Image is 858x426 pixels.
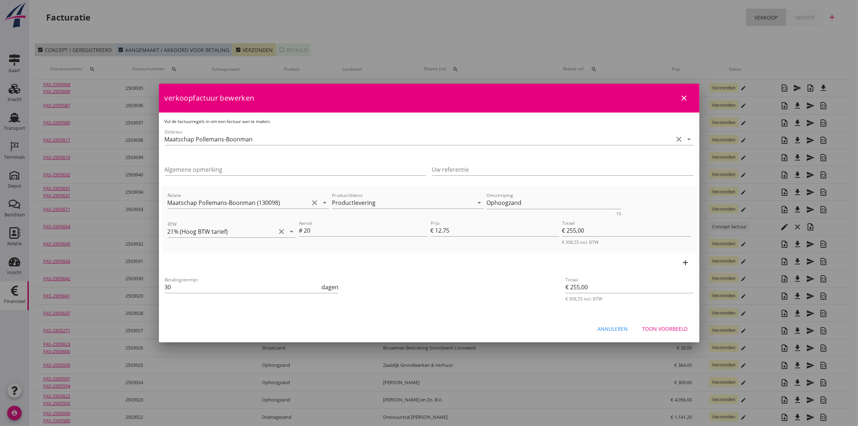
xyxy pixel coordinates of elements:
[165,133,673,145] input: Debiteur
[431,226,435,235] div: €
[562,239,691,245] div: € 308,55 incl. BTW
[304,225,428,236] input: Aantal
[165,118,271,124] span: Vul de factuurregels in om een factuur aan te maken.
[680,94,689,102] i: close
[598,325,628,333] div: Annuleren
[320,283,338,291] div: dagen
[637,322,694,335] button: Toon voorbeeld
[277,227,286,236] i: clear
[643,325,688,333] div: Toon voorbeeld
[562,225,691,236] input: Totaal
[432,164,694,175] input: Uw referentie
[685,135,694,144] i: arrow_drop_down
[168,197,309,208] input: Relatie
[592,322,634,335] button: Annuleren
[310,198,319,207] i: clear
[320,198,329,207] i: arrow_drop_down
[675,135,684,144] i: clear
[475,198,484,207] i: arrow_drop_down
[332,197,474,208] input: Product/dienst
[299,226,304,235] div: #
[168,226,276,237] input: BTW
[435,225,559,236] input: Prijs
[165,164,426,175] input: Algemene opmerking
[681,258,690,267] i: add
[565,296,693,302] div: € 308,55 incl. BTW
[565,281,693,293] input: Totaal
[486,197,621,209] textarea: Omschrijving
[616,212,621,216] div: 10
[165,281,320,293] input: Betalingstermijn
[288,227,296,236] i: arrow_drop_down
[159,84,699,113] div: verkoopfactuur bewerken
